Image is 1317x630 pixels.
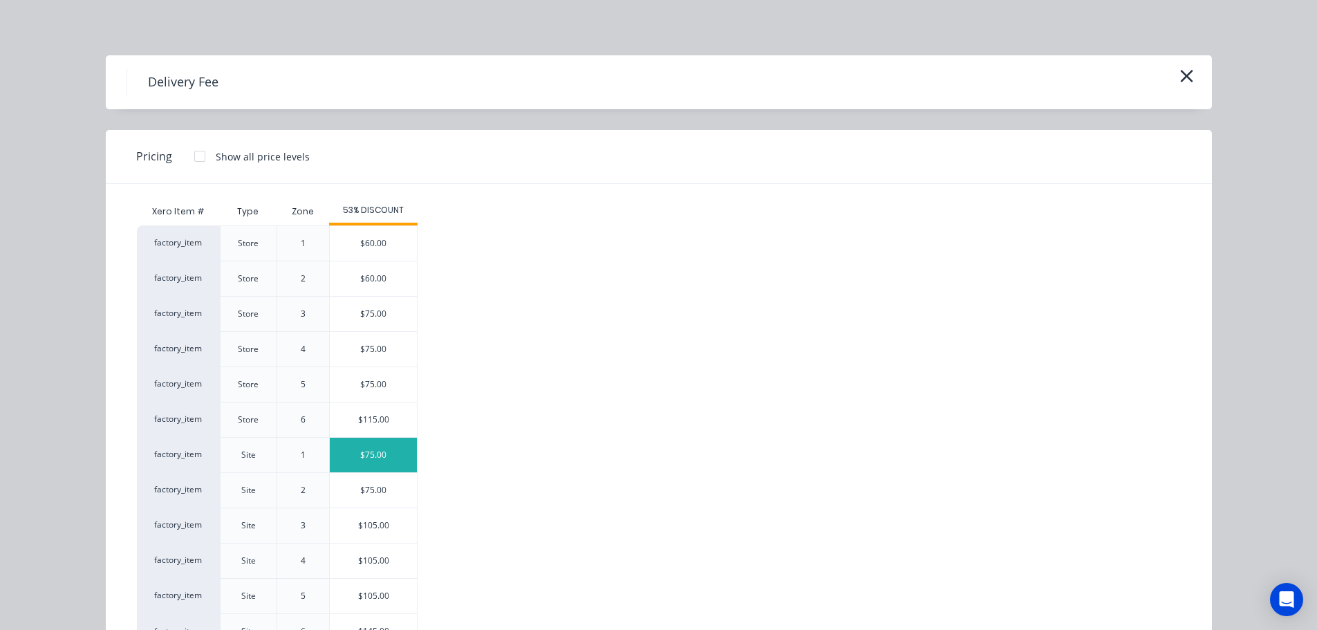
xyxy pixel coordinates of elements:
div: factory_item [137,543,220,578]
div: Store [238,308,259,320]
div: factory_item [137,508,220,543]
div: 1 [301,449,306,461]
div: Store [238,237,259,250]
div: Site [241,555,256,567]
div: Store [238,272,259,285]
div: $105.00 [330,579,417,613]
div: 4 [301,555,306,567]
div: 5 [301,590,306,602]
div: factory_item [137,261,220,296]
div: $75.00 [330,473,417,508]
div: factory_item [137,402,220,437]
div: 1 [301,237,306,250]
div: factory_item [137,437,220,472]
div: 4 [301,343,306,355]
div: factory_item [137,296,220,331]
div: $75.00 [330,367,417,402]
div: $75.00 [330,297,417,331]
div: Site [241,449,256,461]
div: 3 [301,519,306,532]
div: factory_item [137,225,220,261]
div: Site [241,590,256,602]
div: Xero Item # [137,198,220,225]
div: 6 [301,414,306,426]
div: $60.00 [330,261,417,296]
div: Type [226,194,270,229]
div: 5 [301,378,306,391]
div: Show all price levels [216,149,310,164]
div: $115.00 [330,402,417,437]
div: $105.00 [330,508,417,543]
div: Zone [281,194,325,229]
div: Store [238,414,259,426]
div: 2 [301,272,306,285]
div: factory_item [137,367,220,402]
div: 3 [301,308,306,320]
span: Pricing [136,148,172,165]
div: Site [241,519,256,532]
div: Store [238,343,259,355]
div: Open Intercom Messenger [1270,583,1303,616]
div: factory_item [137,331,220,367]
div: $105.00 [330,544,417,578]
div: 53% DISCOUNT [329,204,418,216]
div: Store [238,378,259,391]
div: factory_item [137,578,220,613]
div: 2 [301,484,306,497]
div: $75.00 [330,438,417,472]
div: $60.00 [330,226,417,261]
div: Site [241,484,256,497]
div: factory_item [137,472,220,508]
div: $75.00 [330,332,417,367]
h4: Delivery Fee [127,69,239,95]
